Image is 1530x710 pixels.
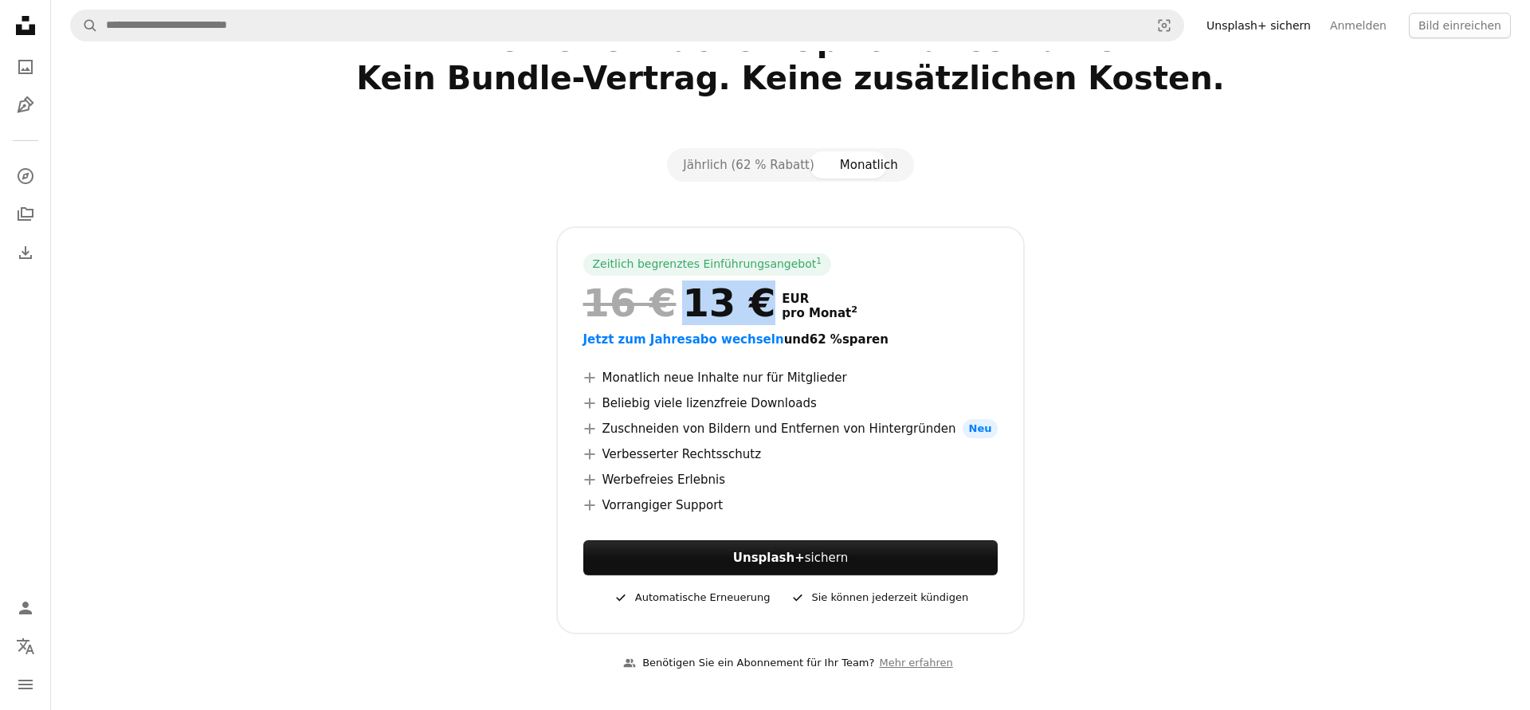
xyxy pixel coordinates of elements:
[816,256,822,265] sup: 1
[1320,13,1396,38] a: Anmelden
[583,368,998,387] li: Monatlich neue Inhalte nur für Mitglieder
[790,588,969,607] div: Sie können jederzeit kündigen
[670,151,827,178] button: Jährlich (62 % Rabatt)
[10,10,41,45] a: Startseite — Unsplash
[10,89,41,121] a: Grafiken
[1197,13,1320,38] a: Unsplash+ sichern
[848,306,861,320] a: 2
[733,551,805,565] strong: Unsplash+
[583,394,998,413] li: Beliebig viele lizenzfreie Downloads
[10,160,41,192] a: Entdecken
[583,332,784,347] span: Jetzt zum Jahresabo wechseln
[583,470,998,489] li: Werbefreies Erlebnis
[782,306,857,320] span: pro Monat
[583,282,677,324] span: 16 €
[963,419,998,438] span: Neu
[10,237,41,269] a: Bisherige Downloads
[277,21,1304,135] h2: Mit einer einfachen Option alles nutzen. Kein Bundle-Vertrag. Keine zusätzlichen Kosten.
[10,669,41,700] button: Menü
[583,282,776,324] div: 13 €
[583,540,998,575] button: Unsplash+sichern
[70,10,1184,41] form: Finden Sie Bildmaterial auf der ganzen Webseite
[782,292,857,306] span: EUR
[10,198,41,230] a: Kollektionen
[583,253,831,276] div: Zeitlich begrenztes Einführungsangebot
[874,650,957,677] a: Mehr erfahren
[10,592,41,624] a: Anmelden / Registrieren
[583,445,998,464] li: Verbesserter Rechtsschutz
[1409,13,1511,38] button: Bild einreichen
[813,257,825,273] a: 1
[851,304,857,315] sup: 2
[10,51,41,83] a: Fotos
[583,330,889,349] button: Jetzt zum Jahresabo wechselnund62 %sparen
[583,496,998,515] li: Vorrangiger Support
[827,151,911,178] button: Monatlich
[623,655,874,672] div: Benötigen Sie ein Abonnement für Ihr Team?
[10,630,41,662] button: Sprache
[583,419,998,438] li: Zuschneiden von Bildern und Entfernen von Hintergründen
[1145,10,1183,41] button: Visuelle Suche
[613,588,771,607] div: Automatische Erneuerung
[71,10,98,41] button: Unsplash suchen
